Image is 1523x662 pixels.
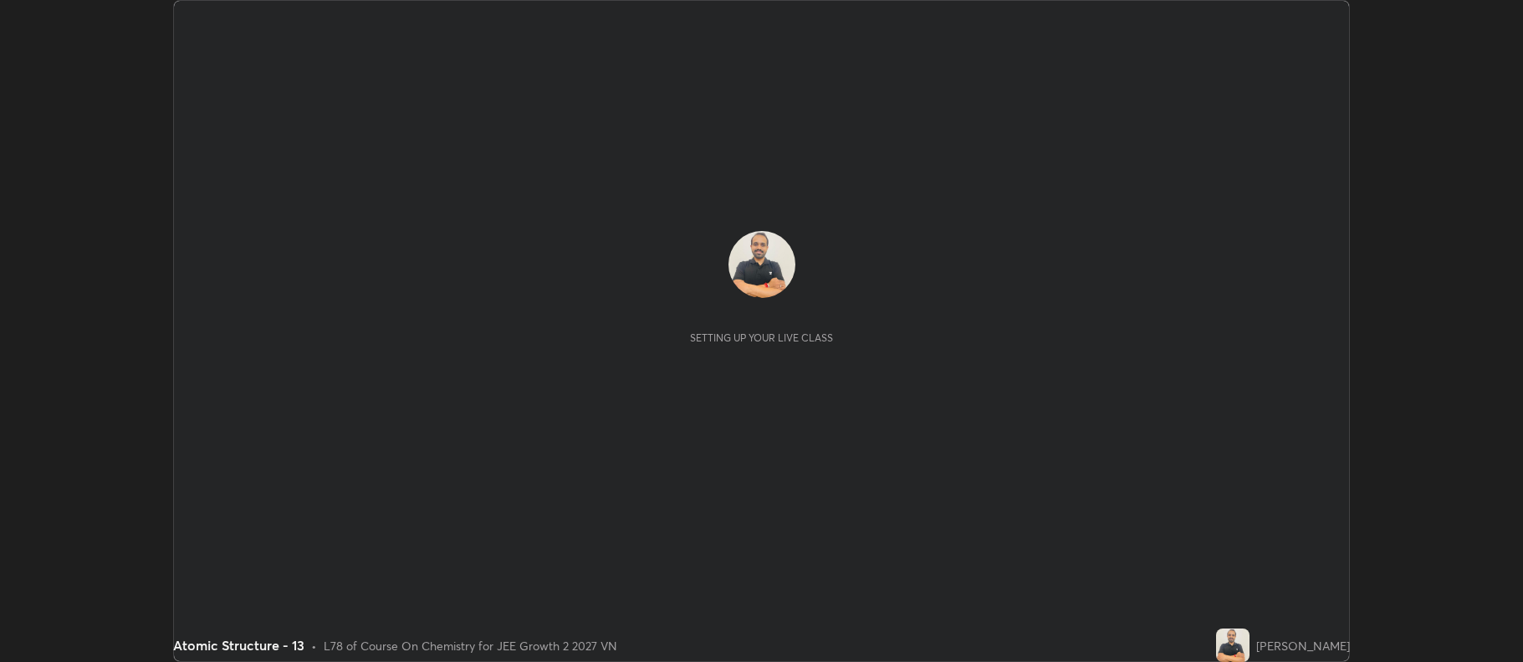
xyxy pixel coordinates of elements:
[311,637,317,654] div: •
[728,231,795,298] img: 9736e7a92cd840a59b1b4dd6496f0469.jpg
[690,331,833,344] div: Setting up your live class
[1216,629,1250,662] img: 9736e7a92cd840a59b1b4dd6496f0469.jpg
[324,637,617,654] div: L78 of Course On Chemistry for JEE Growth 2 2027 VN
[1256,637,1350,654] div: [PERSON_NAME]
[173,635,304,655] div: Atomic Structure - 13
